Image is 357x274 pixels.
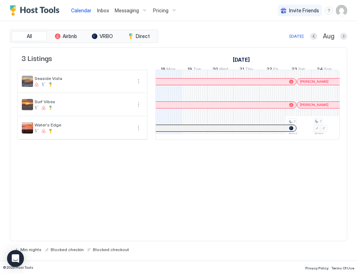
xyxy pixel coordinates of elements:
[71,7,91,14] a: Calendar
[267,66,272,74] span: 22
[22,99,33,110] div: listing image
[161,66,165,74] span: 18
[315,132,323,136] span: $182
[292,66,297,74] span: 23
[3,265,33,270] span: © 2025 Host Tools
[21,52,52,63] span: 3 Listings
[115,7,139,14] span: Messaging
[97,7,109,14] a: Inbox
[331,266,354,270] span: Terms Of Use
[305,264,329,271] a: Privacy Policy
[97,7,109,13] span: Inbox
[320,119,321,124] span: 7
[22,76,33,87] div: listing image
[134,77,143,86] div: menu
[193,66,201,74] span: Tue
[20,247,42,252] span: Min nights
[134,100,143,109] button: More options
[238,65,255,75] a: August 21, 2025
[324,66,332,74] span: Sun
[34,99,132,104] span: Surf Vibes
[298,66,305,74] span: Sat
[289,7,319,14] span: Invite Friends
[12,31,47,41] button: All
[219,66,228,74] span: Wed
[34,122,132,127] span: Water's Edge
[211,65,230,75] a: August 20, 2025
[310,33,317,40] button: Previous month
[331,264,354,271] a: Terms Of Use
[134,100,143,109] div: menu
[288,32,305,41] button: [DATE]
[240,66,244,74] span: 21
[51,247,84,252] span: Blocked checkin
[100,33,113,39] span: VRBO
[71,7,91,13] span: Calendar
[159,65,177,75] a: August 18, 2025
[48,31,83,41] button: Airbnb
[27,33,32,39] span: All
[305,266,329,270] span: Privacy Policy
[273,66,278,74] span: Fri
[22,122,33,133] div: listing image
[134,124,143,132] button: More options
[85,31,120,41] button: VRBO
[245,66,253,74] span: Thu
[325,6,333,15] div: menu
[265,65,280,75] a: August 22, 2025
[153,7,168,14] span: Pricing
[289,33,304,39] div: [DATE]
[300,79,329,84] span: [PERSON_NAME]
[134,77,143,86] button: More options
[315,65,333,75] a: August 24, 2025
[340,33,347,40] button: Next month
[10,30,158,43] div: tab-group
[231,55,251,65] a: August 3, 2025
[290,65,307,75] a: August 23, 2025
[317,66,323,74] span: 24
[121,31,157,41] button: Direct
[294,119,295,124] span: 7
[186,65,203,75] a: August 19, 2025
[63,33,77,39] span: Airbnb
[93,247,129,252] span: Blocked checkout
[212,66,218,74] span: 20
[300,102,329,107] span: [PERSON_NAME]
[336,5,347,16] div: User profile
[7,250,24,267] div: Open Intercom Messenger
[10,5,63,16] a: Host Tools Logo
[134,124,143,132] div: menu
[166,66,176,74] span: Mon
[136,33,150,39] span: Direct
[34,76,132,81] span: Seaside Vista
[289,132,297,136] span: $204
[187,66,192,74] span: 19
[323,32,334,41] span: Aug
